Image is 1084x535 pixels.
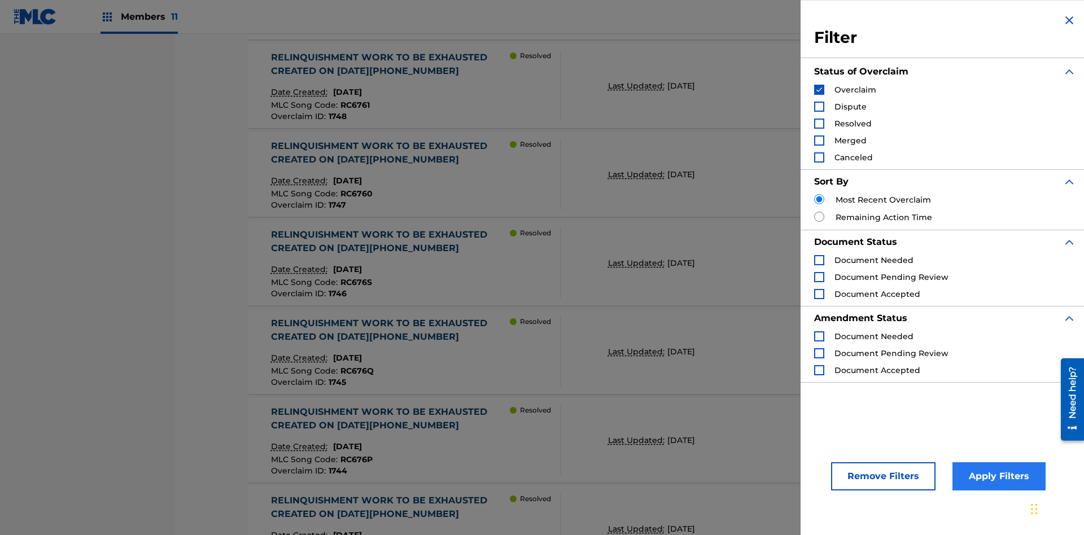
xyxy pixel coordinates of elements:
p: Date Created: [271,86,330,98]
span: [DATE] [667,435,695,445]
iframe: Resource Center [1052,354,1084,446]
p: Date Created: [271,352,330,364]
div: RELINQUISHMENT WORK TO BE EXHAUSTED CREATED ON [DATE][PHONE_NUMBER] [271,228,510,255]
span: Resolved [834,119,872,129]
span: Document Needed [834,331,913,341]
a: RELINQUISHMENT WORK TO BE EXHAUSTED CREATED ON [DATE][PHONE_NUMBER]Date Created:[DATE]MLC Song Co... [248,221,1011,305]
span: 1747 [329,200,346,210]
strong: Amendment Status [814,313,907,323]
span: 11 [171,11,178,22]
span: MLC Song Code : [271,188,340,199]
span: Document Pending Review [834,272,948,282]
span: [DATE] [333,264,362,274]
span: Overclaim ID : [271,200,329,210]
p: Last Updated: [608,523,667,535]
p: Date Created: [271,441,330,453]
a: RELINQUISHMENT WORK TO BE EXHAUSTED CREATED ON [DATE][PHONE_NUMBER]Date Created:[DATE]MLC Song Co... [248,43,1011,128]
span: Overclaim [834,85,876,95]
span: [DATE] [667,169,695,179]
span: RC6760 [340,188,373,199]
h3: Filter [814,28,1076,48]
span: MLC Song Code : [271,454,340,464]
div: RELINQUISHMENT WORK TO BE EXHAUSTED CREATED ON [DATE][PHONE_NUMBER] [271,405,510,432]
p: Resolved [520,51,551,61]
a: RELINQUISHMENT WORK TO BE EXHAUSTED CREATED ON [DATE][PHONE_NUMBER]Date Created:[DATE]MLC Song Co... [248,398,1011,483]
div: Drag [1031,492,1038,526]
p: Last Updated: [608,435,667,446]
a: RELINQUISHMENT WORK TO BE EXHAUSTED CREATED ON [DATE][PHONE_NUMBER]Date Created:[DATE]MLC Song Co... [248,309,1011,394]
a: RELINQUISHMENT WORK TO BE EXHAUSTED CREATED ON [DATE][PHONE_NUMBER]Date Created:[DATE]MLC Song Co... [248,132,1011,217]
img: expand [1063,235,1076,249]
img: expand [1063,65,1076,78]
img: MLC Logo [14,8,57,25]
p: Resolved [520,494,551,504]
button: Apply Filters [952,462,1046,490]
p: Resolved [520,317,551,327]
img: Top Rightsholders [100,10,114,24]
span: 1746 [329,288,347,299]
span: Overclaim ID : [271,377,329,387]
p: Resolved [520,139,551,150]
span: Overclaim ID : [271,466,329,476]
span: Document Accepted [834,289,920,299]
label: Most Recent Overclaim [836,194,931,206]
span: RC676S [340,277,372,287]
p: Last Updated: [608,169,667,181]
span: 1745 [329,377,346,387]
span: Overclaim ID : [271,111,329,121]
span: Document Needed [834,255,913,265]
p: Date Created: [271,264,330,275]
p: Last Updated: [608,346,667,358]
span: Document Pending Review [834,348,948,358]
span: [DATE] [333,176,362,186]
span: Document Accepted [834,365,920,375]
div: RELINQUISHMENT WORK TO BE EXHAUSTED CREATED ON [DATE][PHONE_NUMBER] [271,494,510,521]
span: [DATE] [667,524,695,534]
div: RELINQUISHMENT WORK TO BE EXHAUSTED CREATED ON [DATE][PHONE_NUMBER] [271,317,510,344]
div: RELINQUISHMENT WORK TO BE EXHAUSTED CREATED ON [DATE][PHONE_NUMBER] [271,51,510,78]
span: Canceled [834,152,873,163]
span: Members [121,10,178,23]
img: expand [1063,312,1076,325]
p: Date Created: [271,175,330,187]
label: Remaining Action Time [836,212,932,223]
p: Last Updated: [608,257,667,269]
iframe: Chat Widget [1028,481,1084,535]
span: RC676P [340,454,373,464]
span: [DATE] [333,441,362,451]
img: expand [1063,175,1076,188]
span: 1744 [329,466,347,476]
span: [DATE] [667,347,695,357]
span: 1748 [329,111,347,121]
p: Resolved [520,405,551,415]
span: [DATE] [667,258,695,268]
img: close [1063,14,1076,27]
span: MLC Song Code : [271,366,340,376]
button: Remove Filters [831,462,936,490]
span: MLC Song Code : [271,100,340,110]
span: RC6761 [340,100,370,110]
span: Overclaim ID : [271,288,329,299]
div: RELINQUISHMENT WORK TO BE EXHAUSTED CREATED ON [DATE][PHONE_NUMBER] [271,139,510,166]
strong: Sort By [814,176,849,187]
span: [DATE] [333,353,362,363]
span: Merged [834,135,867,146]
p: Last Updated: [608,80,667,92]
span: [DATE] [333,87,362,97]
span: [DATE] [667,81,695,91]
img: checkbox [815,86,823,94]
strong: Document Status [814,236,897,247]
strong: Status of Overclaim [814,66,908,77]
p: Resolved [520,228,551,238]
span: Dispute [834,102,867,112]
span: RC676Q [340,366,374,376]
span: MLC Song Code : [271,277,340,287]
